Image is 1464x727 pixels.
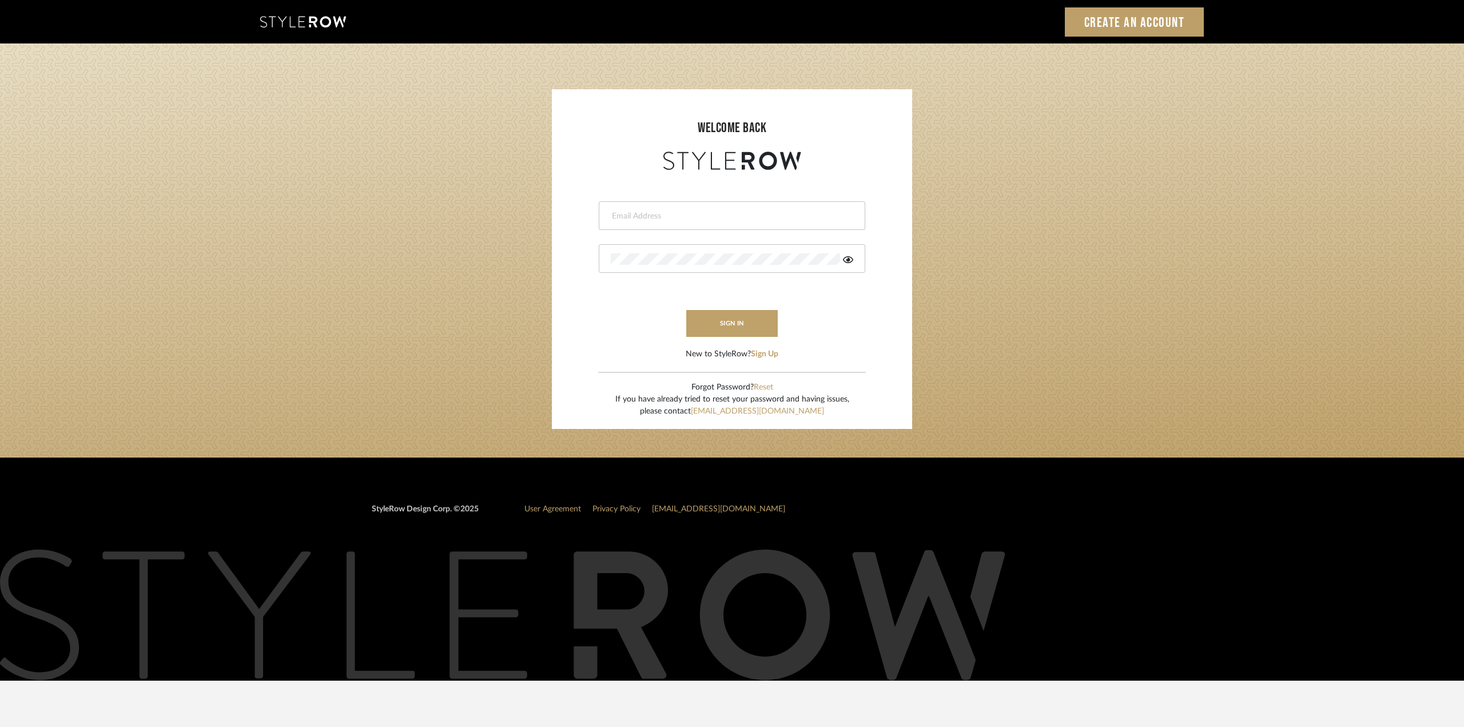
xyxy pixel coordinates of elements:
a: User Agreement [524,505,581,513]
div: StyleRow Design Corp. ©2025 [372,503,479,525]
div: welcome back [563,118,901,138]
div: New to StyleRow? [686,348,778,360]
a: [EMAIL_ADDRESS][DOMAIN_NAME] [652,505,785,513]
a: Privacy Policy [592,505,640,513]
div: If you have already tried to reset your password and having issues, please contact [615,394,849,418]
a: [EMAIL_ADDRESS][DOMAIN_NAME] [691,407,824,415]
button: sign in [686,310,778,337]
button: Reset [754,382,773,394]
div: Forgot Password? [615,382,849,394]
a: Create an Account [1065,7,1204,37]
input: Email Address [611,210,850,222]
button: Sign Up [751,348,778,360]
